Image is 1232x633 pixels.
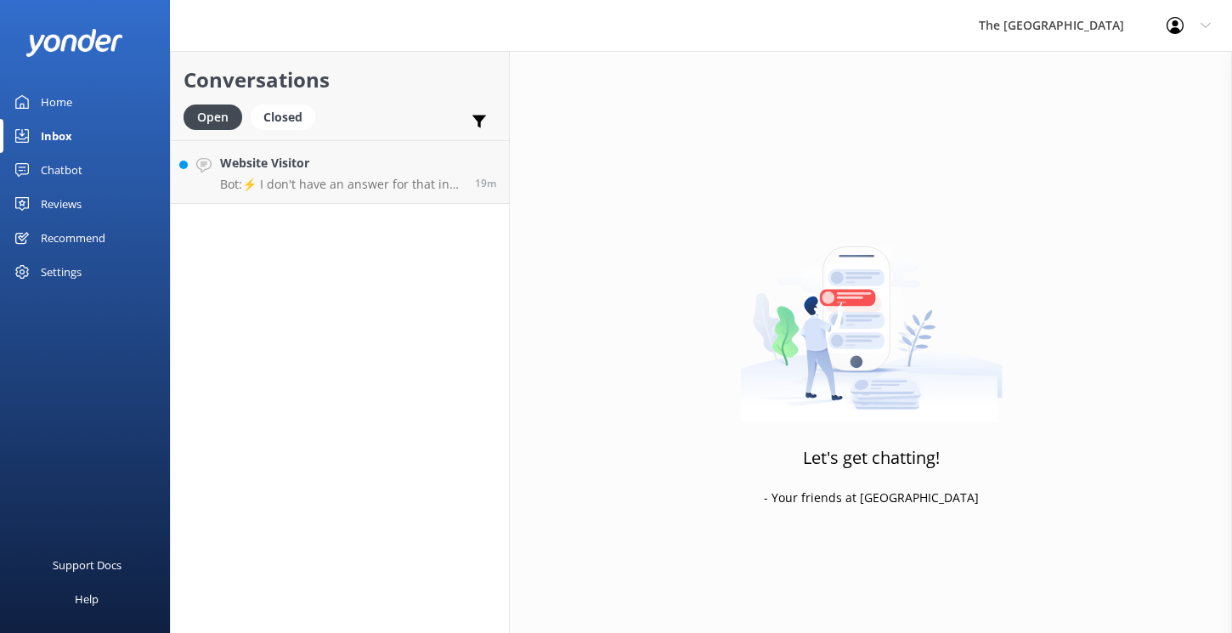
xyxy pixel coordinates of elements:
[41,153,82,187] div: Chatbot
[184,64,496,96] h2: Conversations
[41,85,72,119] div: Home
[41,255,82,289] div: Settings
[220,154,462,172] h4: Website Visitor
[25,29,123,57] img: yonder-white-logo.png
[184,105,242,130] div: Open
[475,176,496,190] span: Aug 28 2025 05:08am (UTC -10:00) Pacific/Honolulu
[184,107,251,126] a: Open
[75,582,99,616] div: Help
[220,177,462,192] p: Bot: ⚡ I don't have an answer for that in my knowledge base. Please try and rephrase your questio...
[53,548,122,582] div: Support Docs
[251,107,324,126] a: Closed
[740,211,1003,423] img: artwork of a man stealing a conversation from at giant smartphone
[251,105,315,130] div: Closed
[41,187,82,221] div: Reviews
[803,444,940,472] h3: Let's get chatting!
[41,119,72,153] div: Inbox
[41,221,105,255] div: Recommend
[764,489,979,507] p: - Your friends at [GEOGRAPHIC_DATA]
[171,140,509,204] a: Website VisitorBot:⚡ I don't have an answer for that in my knowledge base. Please try and rephras...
